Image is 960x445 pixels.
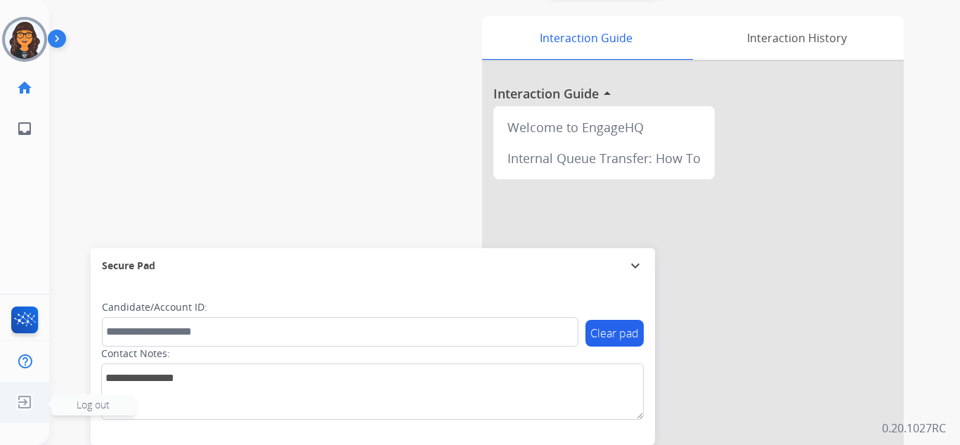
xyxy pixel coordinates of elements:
[499,112,709,143] div: Welcome to EngageHQ
[482,16,689,60] div: Interaction Guide
[585,320,644,347] button: Clear pad
[689,16,904,60] div: Interaction History
[102,300,207,314] label: Candidate/Account ID:
[882,420,946,437] p: 0.20.1027RC
[16,120,33,137] mat-icon: inbox
[16,79,33,96] mat-icon: home
[77,398,110,411] span: Log out
[627,257,644,274] mat-icon: expand_more
[101,347,170,361] label: Contact Notes:
[5,20,44,59] img: avatar
[499,143,709,174] div: Internal Queue Transfer: How To
[102,259,155,273] span: Secure Pad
